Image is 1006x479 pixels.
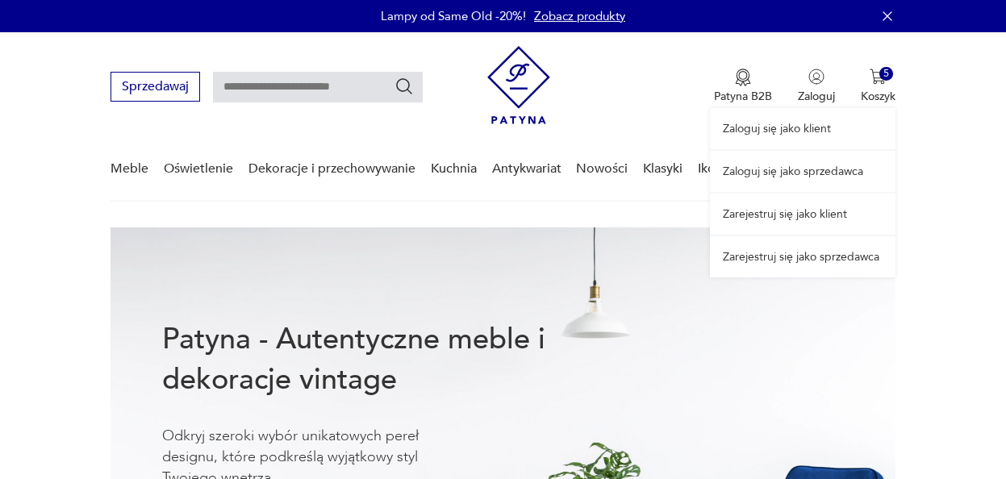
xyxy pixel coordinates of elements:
a: Oświetlenie [164,138,233,200]
a: Klasyki [643,138,682,200]
a: Zarejestruj się jako klient [710,194,895,235]
a: Zaloguj się jako sprzedawca [710,151,895,192]
a: Sprzedawaj [111,82,200,94]
a: Zarejestruj się jako sprzedawca [710,236,895,277]
p: Lampy od Same Old -20%! [381,8,526,24]
a: Ikony designu [698,138,779,200]
a: Zobacz produkty [534,8,625,24]
a: Zaloguj się jako klient [710,108,895,149]
a: Kuchnia [431,138,477,200]
a: Dekoracje i przechowywanie [248,138,415,200]
p: Koszyk [861,89,895,104]
a: Meble [111,138,148,200]
button: Sprzedawaj [111,72,200,102]
img: Patyna - sklep z meblami i dekoracjami vintage [487,46,550,124]
a: Nowości [576,138,628,200]
h1: Patyna - Autentyczne meble i dekoracje vintage [162,319,585,400]
button: Szukaj [394,77,414,96]
a: Antykwariat [492,138,561,200]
